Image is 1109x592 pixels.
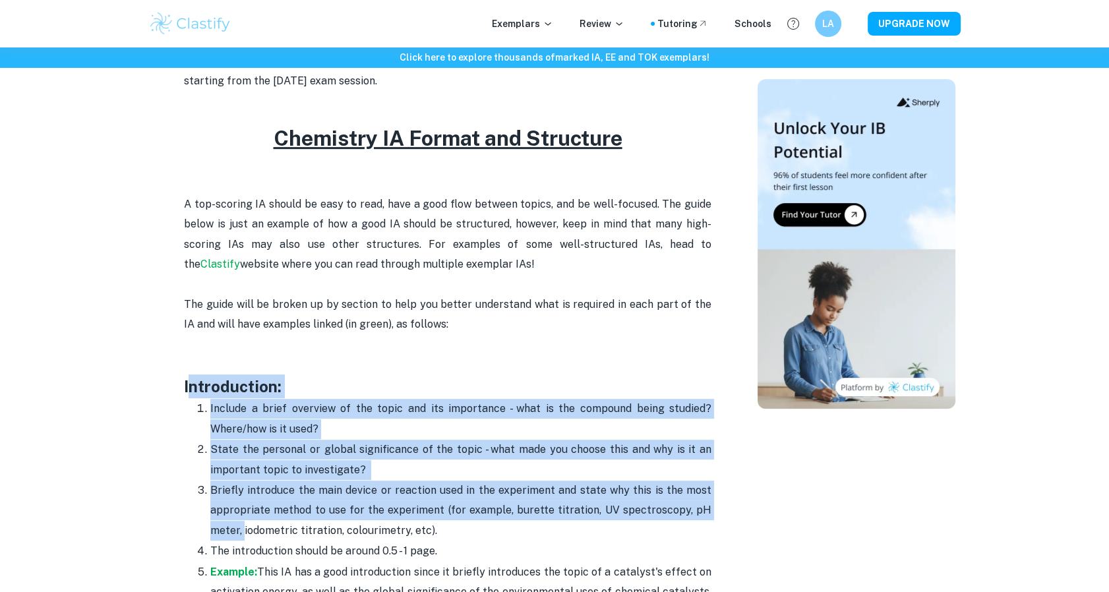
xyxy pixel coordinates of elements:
[758,79,955,409] img: Thumbnail
[210,541,711,561] p: The introduction should be around 0.5 - 1 page.
[492,16,553,31] p: Exemplars
[210,440,711,480] p: State the personal or global significance of the topic - what made you choose this and why is it ...
[210,399,711,439] p: Include a brief overview of the topic and its importance - what is the compound being studied? Wh...
[782,13,804,35] button: Help and Feedback
[657,16,708,31] a: Tutoring
[184,295,711,335] p: The guide will be broken up by section to help you better understand what is required in each par...
[274,126,622,150] u: Chemistry IA Format and Structure
[184,54,714,86] span: This post covers the new Science IA syllabus starting from the [DATE] exam session.
[821,16,836,31] h6: LA
[734,16,771,31] a: Schools
[148,11,232,37] img: Clastify logo
[200,258,240,270] a: Clastify
[210,481,711,541] p: Briefly introduce the main device or reaction used in the experiment and state why this is the mo...
[184,194,711,275] p: A top-scoring IA should be easy to read, have a good flow between topics, and be well-focused. Th...
[3,50,1106,65] h6: Click here to explore thousands of marked IA, EE and TOK exemplars !
[184,374,711,398] h3: Introduction:
[868,12,961,36] button: UPGRADE NOW
[210,566,257,578] a: Example:
[815,11,841,37] button: LA
[580,16,624,31] p: Review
